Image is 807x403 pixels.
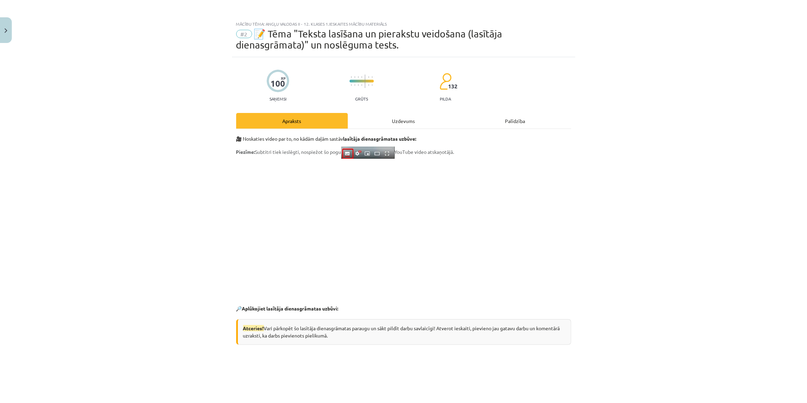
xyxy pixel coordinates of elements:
div: Apraksts [236,113,348,129]
img: students-c634bb4e5e11cddfef0936a35e636f08e4e9abd3cc4e673bd6f9a4125e45ecb1.svg [439,73,452,90]
strong: Piezīme: [236,149,255,155]
img: icon-close-lesson-0947bae3869378f0d4975bcd49f059093ad1ed9edebbc8119c70593378902aed.svg [5,28,7,33]
span: Subtitri tiek ieslēgti, nospiežot šo pogu YouTube video atskaņotājā. [236,149,454,155]
strong: Aplūkojiet lasītāja dienasgrāmatas uzbūvi: [242,305,338,312]
p: pilda [440,96,451,101]
img: icon-short-line-57e1e144782c952c97e751825c79c345078a6d821885a25fce030b3d8c18986b.svg [358,84,359,86]
span: Atceries! [243,325,264,331]
p: Saņemsi [267,96,289,101]
div: Vari pārkopēt šo lasītāja dienasgrāmatas paraugu un sākt pildīt darbu savlaicīgi! Atverot ieskait... [236,319,571,345]
img: icon-short-line-57e1e144782c952c97e751825c79c345078a6d821885a25fce030b3d8c18986b.svg [368,84,369,86]
span: #2 [236,30,252,38]
div: 100 [271,79,285,88]
strong: lasītāja dienasgrāmatas uzbūve: [343,135,417,142]
div: Mācību tēma: Angļu valodas ii - 12. klases 1.ieskaites mācību materiāls [236,21,571,26]
p: 🎥 Noskaties video par to, no kādām daļām sastāv [236,135,571,142]
img: icon-short-line-57e1e144782c952c97e751825c79c345078a6d821885a25fce030b3d8c18986b.svg [351,76,352,78]
img: icon-short-line-57e1e144782c952c97e751825c79c345078a6d821885a25fce030b3d8c18986b.svg [368,76,369,78]
img: icon-short-line-57e1e144782c952c97e751825c79c345078a6d821885a25fce030b3d8c18986b.svg [361,84,362,86]
p: 🔎 [236,305,571,312]
div: Palīdzība [460,113,571,129]
img: icon-short-line-57e1e144782c952c97e751825c79c345078a6d821885a25fce030b3d8c18986b.svg [361,76,362,78]
img: icon-short-line-57e1e144782c952c97e751825c79c345078a6d821885a25fce030b3d8c18986b.svg [358,76,359,78]
span: 📝 Tēma "Teksta lasīšana un pierakstu veidošana (lasītāja dienasgrāmata)" un noslēguma tests. [236,28,503,51]
span: 132 [448,83,457,89]
div: Uzdevums [348,113,460,129]
img: icon-short-line-57e1e144782c952c97e751825c79c345078a6d821885a25fce030b3d8c18986b.svg [354,84,355,86]
img: icon-short-line-57e1e144782c952c97e751825c79c345078a6d821885a25fce030b3d8c18986b.svg [351,84,352,86]
span: XP [281,76,285,80]
img: icon-short-line-57e1e144782c952c97e751825c79c345078a6d821885a25fce030b3d8c18986b.svg [354,76,355,78]
p: Grūts [355,96,368,101]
